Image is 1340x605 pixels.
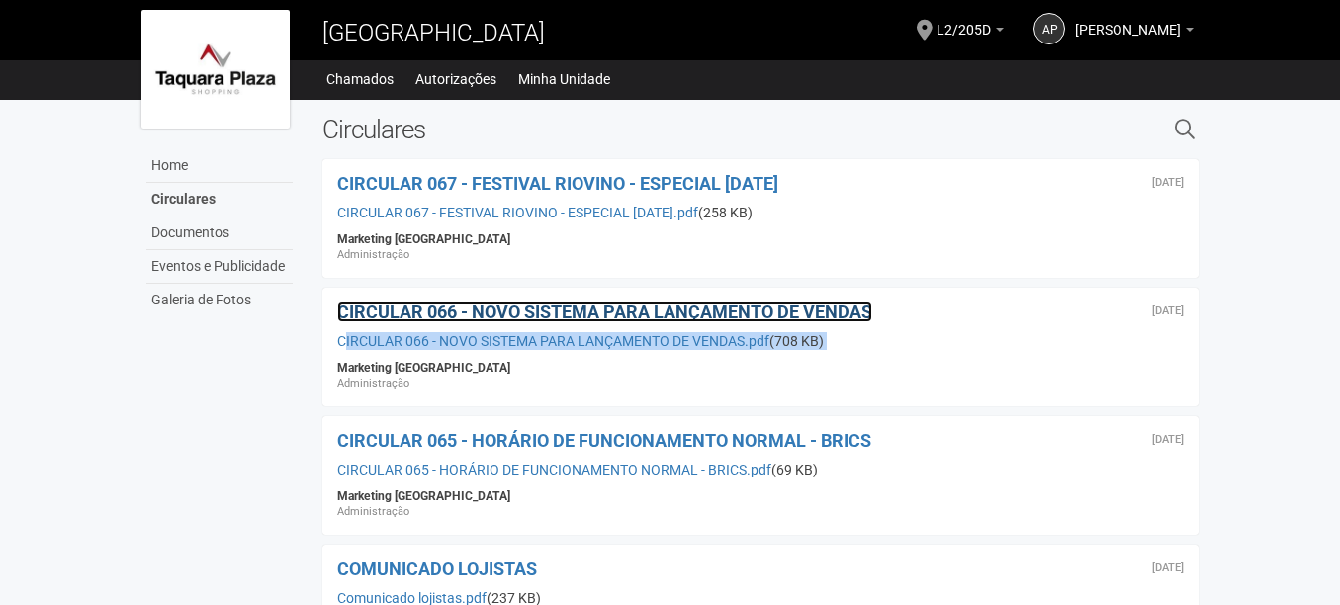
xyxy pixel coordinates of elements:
span: L2/205D [937,3,991,38]
div: Terça-feira, 22 de julho de 2025 às 20:02 [1152,177,1184,189]
a: L2/205D [937,25,1004,41]
a: Chamados [326,65,394,93]
a: CIRCULAR 067 - FESTIVAL RIOVINO - ESPECIAL [DATE].pdf [337,205,698,220]
a: Home [146,149,293,183]
a: COMUNICADO LOJISTAS [337,559,537,579]
div: Administração [337,376,1185,391]
div: Marketing [GEOGRAPHIC_DATA] [337,488,1185,504]
a: CIRCULAR 065 - HORÁRIO DE FUNCIONAMENTO NORMAL - BRICS.pdf [337,462,771,477]
span: [GEOGRAPHIC_DATA] [322,19,545,46]
a: Galeria de Fotos [146,284,293,316]
a: Autorizações [415,65,496,93]
h2: Circulares [322,115,972,144]
div: Marketing [GEOGRAPHIC_DATA] [337,231,1185,247]
div: (258 KB) [337,204,1185,221]
div: (708 KB) [337,332,1185,350]
a: CIRCULAR 067 - FESTIVAL RIOVINO - ESPECIAL [DATE] [337,173,778,194]
div: Administração [337,247,1185,263]
div: Administração [337,504,1185,520]
a: CIRCULAR 066 - NOVO SISTEMA PARA LANÇAMENTO DE VENDAS [337,302,872,322]
a: CIRCULAR 066 - NOVO SISTEMA PARA LANÇAMENTO DE VENDAS.pdf [337,333,769,349]
a: Eventos e Publicidade [146,250,293,284]
div: Marketing [GEOGRAPHIC_DATA] [337,360,1185,376]
a: Minha Unidade [518,65,610,93]
div: Quarta-feira, 2 de julho de 2025 às 21:27 [1152,434,1184,446]
div: Terça-feira, 1 de julho de 2025 às 12:42 [1152,562,1184,574]
a: [PERSON_NAME] [1075,25,1194,41]
a: CIRCULAR 065 - HORÁRIO DE FUNCIONAMENTO NORMAL - BRICS [337,430,871,451]
span: Ana Paula dos Santos Correa Oliveira [1075,3,1181,38]
a: Circulares [146,183,293,216]
a: AP [1033,13,1065,44]
div: Segunda-feira, 14 de julho de 2025 às 20:27 [1152,305,1184,317]
img: logo.jpg [141,10,290,129]
div: (69 KB) [337,461,1185,478]
a: Documentos [146,216,293,250]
